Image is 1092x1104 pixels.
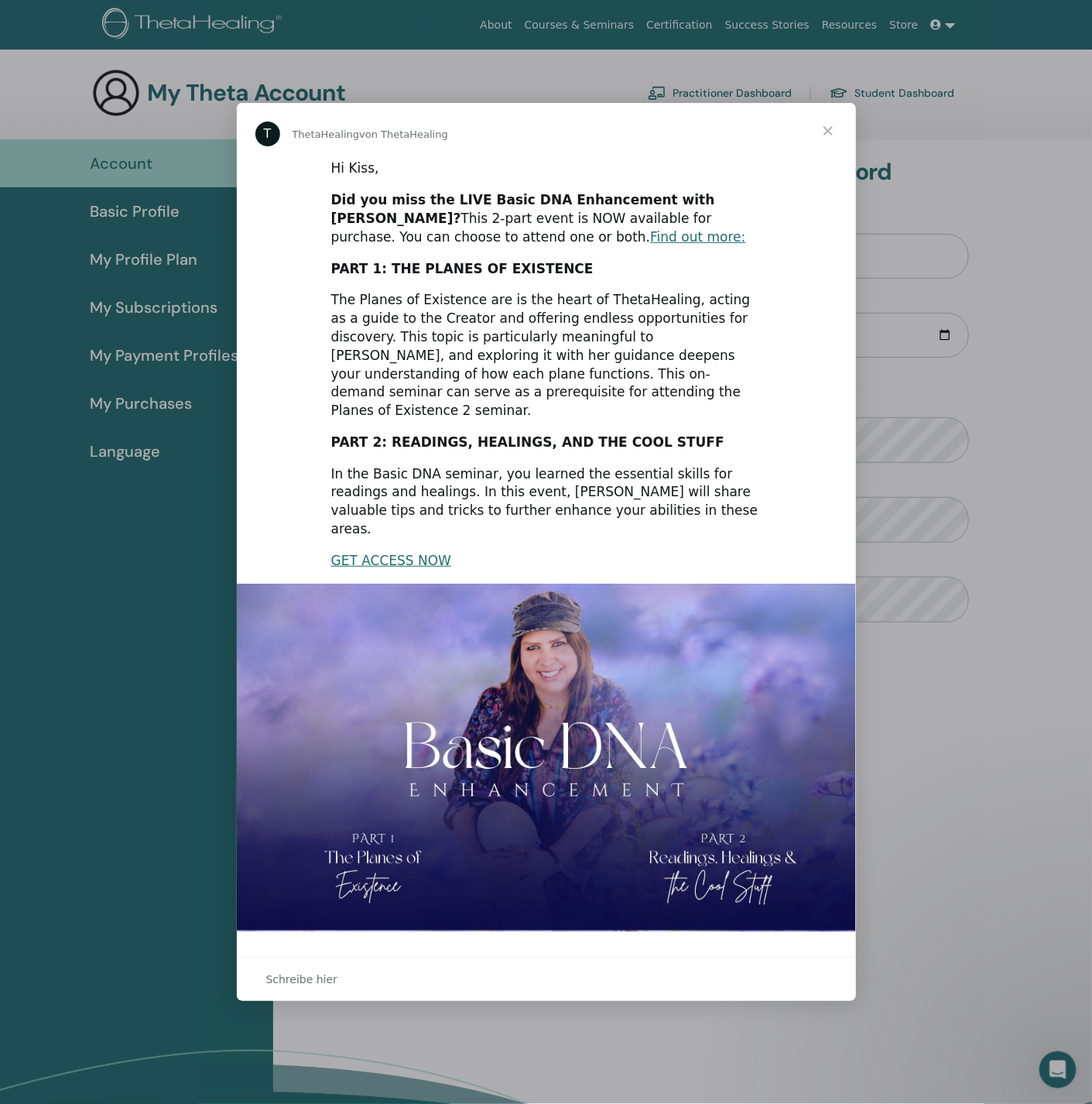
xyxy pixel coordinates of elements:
b: Did you miss the LIVE Basic DNA Enhancement with [PERSON_NAME]? [331,192,715,226]
div: Profile image for ThetaHealing [255,122,280,146]
span: Schreibe hier [266,969,338,989]
b: PART 2: READINGS, HEALINGS, AND THE COOL STUFF [331,434,724,450]
div: The Planes of Existence are is the heart of ThetaHealing, acting as a guide to the Creator and of... [331,291,762,420]
div: Unterhaltung öffnen und antworten [237,957,856,1001]
div: Hi Kiss, [331,159,762,178]
span: von ThetaHealing [359,129,448,140]
span: Schließen [800,103,856,159]
div: This 2-part event is NOW available for purchase. You can choose to attend one or both. [331,191,762,246]
a: GET ACCESS NOW [331,553,451,568]
a: Find out more: [650,229,745,245]
div: In the Basic DNA seminar, you learned the essential skills for readings and healings. In this eve... [331,465,762,539]
b: PART 1: THE PLANES OF EXISTENCE [331,261,594,276]
span: ThetaHealing [293,129,360,140]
